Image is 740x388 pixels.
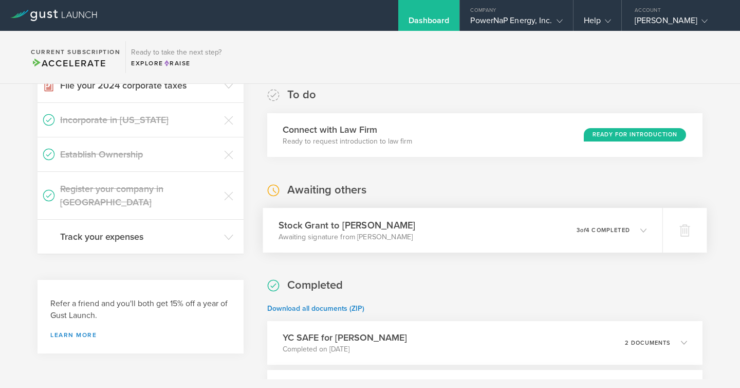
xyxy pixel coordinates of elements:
div: Dashboard [409,15,450,31]
span: Accelerate [31,58,106,69]
a: Learn more [50,332,231,338]
p: Ready to request introduction to law firm [283,136,412,147]
h2: To do [287,87,316,102]
h3: Track your expenses [60,230,219,243]
h2: Completed [287,278,343,293]
div: [PERSON_NAME] [635,15,722,31]
p: Awaiting signature from [PERSON_NAME] [279,232,415,242]
p: 3 4 completed [576,227,630,233]
div: Help [584,15,611,31]
h3: Ready to take the next step? [131,49,221,56]
span: Raise [163,60,191,67]
p: 2 documents [625,340,671,346]
div: Ready to take the next step?ExploreRaise [125,41,227,73]
h3: Stock Grant to [PERSON_NAME] [279,218,415,232]
h3: YC SAFE for [PERSON_NAME] [283,331,407,344]
div: PowerNaP Energy, Inc. [470,15,562,31]
h2: Current Subscription [31,49,120,55]
a: Download all documents (ZIP) [267,304,364,313]
div: Connect with Law FirmReady to request introduction to law firmReady for Introduction [267,113,702,157]
h3: Connect with Law Firm [283,123,412,136]
h3: Incorporate in [US_STATE] [60,113,219,127]
div: Ready for Introduction [584,128,686,142]
h3: Establish Ownership [60,148,219,161]
p: Completed on [DATE] [283,344,407,355]
em: of [580,226,586,233]
h3: File your 2024 corporate taxes [60,79,219,92]
h3: Register your company in [GEOGRAPHIC_DATA] [60,182,219,209]
div: Explore [131,59,221,68]
iframe: Chat Widget [689,339,740,388]
h3: Refer a friend and you'll both get 15% off a year of Gust Launch. [50,298,231,322]
h2: Awaiting others [287,183,366,198]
